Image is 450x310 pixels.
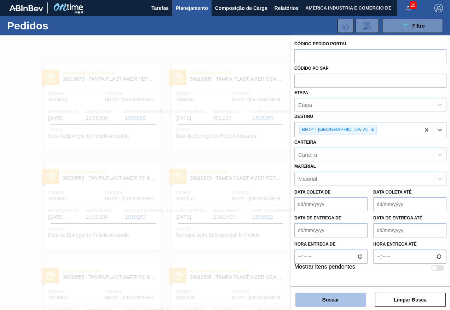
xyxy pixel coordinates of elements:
[373,190,411,195] label: Data coleta até
[412,23,425,29] span: Filtro
[373,223,446,237] input: dd/mm/yyyy
[215,4,267,12] span: Composição de Carga
[294,239,368,249] label: Hora entrega de
[9,5,43,11] img: TNhmsLtSVTkK8tSr43FrP2fwEKptu5GPRR3wAAAABJRU5ErkJggg==
[294,41,347,46] label: Código Pedido Portal
[294,90,308,95] label: Etapa
[7,22,105,30] h1: Pedidos
[294,140,316,145] label: Carteira
[294,197,368,211] input: dd/mm/yyyy
[294,164,316,169] label: Material
[294,223,368,237] input: dd/mm/yyyy
[434,4,443,12] img: Logout
[294,216,341,220] label: Data de Entrega de
[373,197,446,211] input: dd/mm/yyyy
[300,125,369,134] div: BR14 - [GEOGRAPHIC_DATA]
[409,1,417,9] span: 20
[294,66,329,71] label: Códido PO SAP
[275,4,299,12] span: Relatórios
[373,216,422,220] label: Data de Entrega até
[151,4,169,12] span: Tarefas
[298,151,317,157] div: Carteira
[294,190,330,195] label: Data coleta de
[337,19,353,33] div: Importar Negociações dos Pedidos
[373,239,446,249] label: Hora entrega até
[356,19,378,33] div: Solicitação de Revisão de Pedidos
[294,114,313,119] label: Destino
[298,176,317,182] div: Material
[176,4,208,12] span: Planejamento
[383,19,443,33] button: Filtro
[298,102,312,108] div: Etapa
[397,3,420,13] button: Notificações
[294,264,355,272] label: Mostrar itens pendentes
